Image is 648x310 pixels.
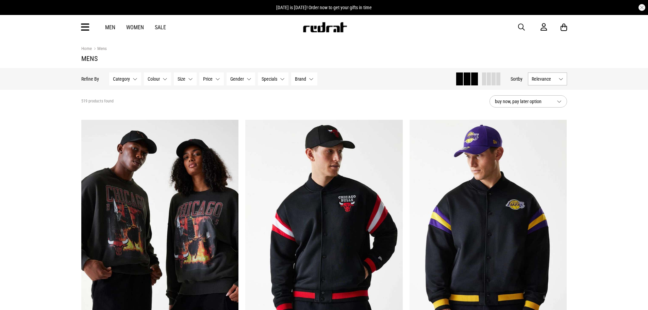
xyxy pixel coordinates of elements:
[532,76,556,82] span: Relevance
[518,76,522,82] span: by
[528,72,567,85] button: Relevance
[81,46,92,51] a: Home
[489,95,567,108] button: buy now, pay later option
[178,76,185,82] span: Size
[302,22,347,32] img: Redrat logo
[203,76,213,82] span: Price
[113,76,130,82] span: Category
[92,46,107,52] a: Mens
[276,5,372,10] span: [DATE] is [DATE]! Order now to get your gifts in time
[81,76,99,82] p: Refine By
[144,72,171,85] button: Colour
[295,76,306,82] span: Brand
[262,76,277,82] span: Specials
[199,72,224,85] button: Price
[495,97,551,105] span: buy now, pay later option
[227,72,255,85] button: Gender
[511,75,522,83] button: Sortby
[109,72,141,85] button: Category
[126,24,144,31] a: Women
[105,24,115,31] a: Men
[148,76,160,82] span: Colour
[291,72,317,85] button: Brand
[155,24,166,31] a: Sale
[230,76,244,82] span: Gender
[174,72,197,85] button: Size
[81,99,114,104] span: 519 products found
[81,54,567,63] h1: Mens
[258,72,288,85] button: Specials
